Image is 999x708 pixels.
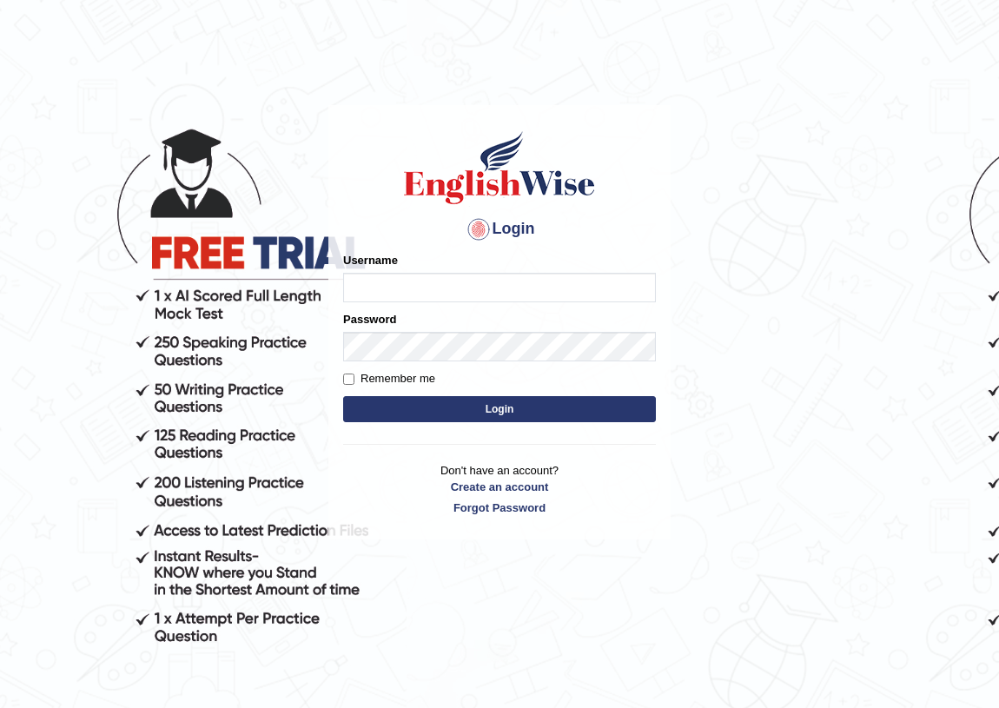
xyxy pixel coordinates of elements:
[343,252,398,268] label: Username
[343,215,656,243] h4: Login
[343,500,656,516] a: Forgot Password
[400,129,599,207] img: Logo of English Wise sign in for intelligent practice with AI
[343,462,656,516] p: Don't have an account?
[343,479,656,495] a: Create an account
[343,370,435,387] label: Remember me
[343,374,354,385] input: Remember me
[343,311,396,328] label: Password
[343,396,656,422] button: Login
